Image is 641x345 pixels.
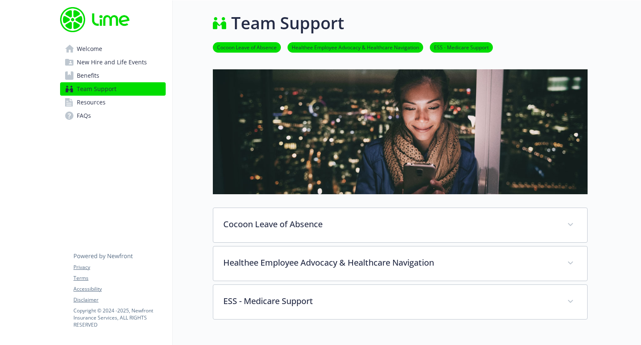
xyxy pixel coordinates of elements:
[73,307,165,328] p: Copyright © 2024 - 2025 , Newfront Insurance Services, ALL RIGHTS RESERVED
[430,43,493,51] a: ESS - Medicare Support
[213,69,588,194] img: team support page banner
[77,96,106,109] span: Resources
[60,69,166,82] a: Benefits
[223,218,557,231] p: Cocoon Leave of Absence
[60,96,166,109] a: Resources
[231,10,344,36] h1: Team Support
[73,285,165,293] a: Accessibility
[213,285,587,319] div: ESS - Medicare Support
[223,256,557,269] p: Healthee Employee Advocacy & Healthcare Navigation
[60,109,166,122] a: FAQs
[73,296,165,304] a: Disclaimer
[73,264,165,271] a: Privacy
[223,295,557,307] p: ESS - Medicare Support
[73,274,165,282] a: Terms
[77,82,116,96] span: Team Support
[60,82,166,96] a: Team Support
[60,42,166,56] a: Welcome
[213,43,281,51] a: Cocoon Leave of Absence
[77,42,102,56] span: Welcome
[288,43,423,51] a: Healthee Employee Advocacy & Healthcare Navigation
[213,246,587,281] div: Healthee Employee Advocacy & Healthcare Navigation
[77,69,99,82] span: Benefits
[77,56,147,69] span: New Hire and Life Events
[60,56,166,69] a: New Hire and Life Events
[213,208,587,242] div: Cocoon Leave of Absence
[77,109,91,122] span: FAQs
